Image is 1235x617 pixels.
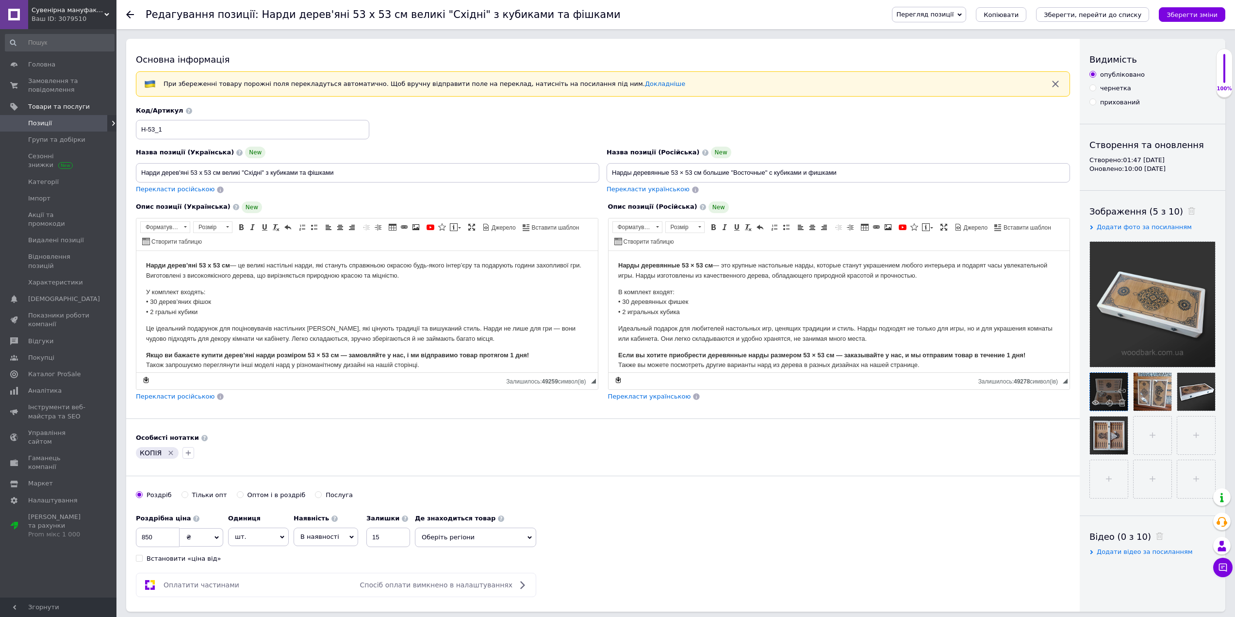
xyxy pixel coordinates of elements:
a: Вставити/видалити нумерований список [297,222,308,233]
div: чернетка [1100,84,1131,93]
span: Додати відео за посиланням [1097,548,1193,555]
div: Оновлено: 10:00 [DATE] [1089,165,1216,173]
a: Створити таблицю [141,236,203,247]
span: Аналітика [28,386,62,395]
span: New [711,147,731,158]
a: Максимізувати [466,222,477,233]
b: Залишки [366,515,399,522]
a: Таблиця [387,222,398,233]
a: Зображення [411,222,421,233]
span: Розмір [194,222,223,233]
div: 100% [1217,85,1232,92]
a: По центру [335,222,346,233]
span: Перекласти російською [136,393,214,400]
div: 100% Якість заповнення [1216,49,1233,98]
a: По правому краю [346,222,357,233]
a: Вставити/Редагувати посилання (Ctrl+L) [399,222,410,233]
span: Видалені позиції [28,236,84,245]
a: Вставити/видалити маркований список [309,222,319,233]
a: Підкреслений (Ctrl+U) [731,222,742,233]
span: Оберіть регіони [415,528,536,547]
a: Додати відео з YouTube [425,222,436,233]
a: Видалити форматування [271,222,281,233]
span: Додати фото за посиланням [1097,223,1192,231]
span: 49278 [1014,378,1030,385]
span: Вставити шаблон [530,224,579,232]
span: [DEMOGRAPHIC_DATA] [28,295,100,303]
span: Cувенірна мануфактура "Wood Bark" [32,6,104,15]
span: Назва позиції (Російська) [607,149,700,156]
div: прихований [1100,98,1140,107]
span: Налаштування [28,496,78,505]
span: Перегляд позиції [896,11,954,18]
a: Розмір [665,221,705,233]
span: Маркет [28,479,53,488]
span: Позиції [28,119,52,128]
a: Вставити іконку [909,222,920,233]
span: Джерело [490,224,516,232]
a: Вставити шаблон [521,222,581,233]
div: опубліковано [1100,70,1145,79]
span: Спосіб оплати вимкнено в налаштуваннях [360,581,512,589]
a: По лівому краю [323,222,334,233]
input: - [366,528,410,547]
a: Жирний (Ctrl+B) [708,222,719,233]
span: Перекласти українською [608,393,691,400]
a: Зробити резервну копію зараз [613,375,624,385]
i: Зберегти, перейти до списку [1044,11,1141,18]
span: Показники роботи компанії [28,311,90,329]
span: Покупці [28,353,54,362]
span: Замовлення та повідомлення [28,77,90,94]
span: Каталог ProSale [28,370,81,379]
button: Копіювати [976,7,1026,22]
b: Наявність [294,515,329,522]
a: Повернути (Ctrl+Z) [282,222,293,233]
a: Створити таблицю [613,236,675,247]
div: Послуга [326,491,353,500]
span: Джерело [962,224,988,232]
div: Зображення (5 з 10) [1089,205,1216,217]
i: Зберегти зміни [1167,11,1218,18]
span: Відгуки [28,337,53,346]
span: шт. [228,528,289,546]
span: New [242,201,262,213]
span: Потягніть для зміни розмірів [591,379,596,384]
span: Управління сайтом [28,429,90,446]
span: ₴ [186,534,191,541]
span: Інструменти веб-майстра та SEO [28,403,90,420]
a: Курсив (Ctrl+I) [247,222,258,233]
a: Таблиця [859,222,870,233]
a: По центру [807,222,818,233]
a: Вставити/видалити маркований список [781,222,791,233]
button: Чат з покупцем [1213,558,1233,577]
a: Форматування [612,221,662,233]
span: Імпорт [28,194,50,203]
div: Кiлькiсть символiв [978,376,1063,385]
b: Роздрібна ціна [136,515,191,522]
span: 49259 [542,378,558,385]
a: Максимізувати [939,222,949,233]
div: Кiлькiсть символiв [506,376,591,385]
img: :flag-ua: [144,78,156,90]
iframe: Редактор, BD2300D6-8237-483C-A151-C985DFE385B5 [136,251,598,372]
div: Створення та оновлення [1089,139,1216,151]
span: Назва позиції (Українська) [136,149,234,156]
span: Опис позиції (Українська) [136,203,231,210]
span: Головна [28,60,55,69]
span: Гаманець компанії [28,454,90,471]
span: Копіювати [984,11,1019,18]
a: Вставити/Редагувати посилання (Ctrl+L) [871,222,882,233]
span: Створити таблицю [622,238,674,246]
span: Розмір [666,222,695,233]
span: Форматування [141,222,181,233]
span: Товари та послуги [28,102,90,111]
div: Видимість [1089,53,1216,66]
a: Зробити резервну копію зараз [141,375,151,385]
a: По лівому краю [795,222,806,233]
span: Відео (0 з 10) [1089,532,1151,542]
